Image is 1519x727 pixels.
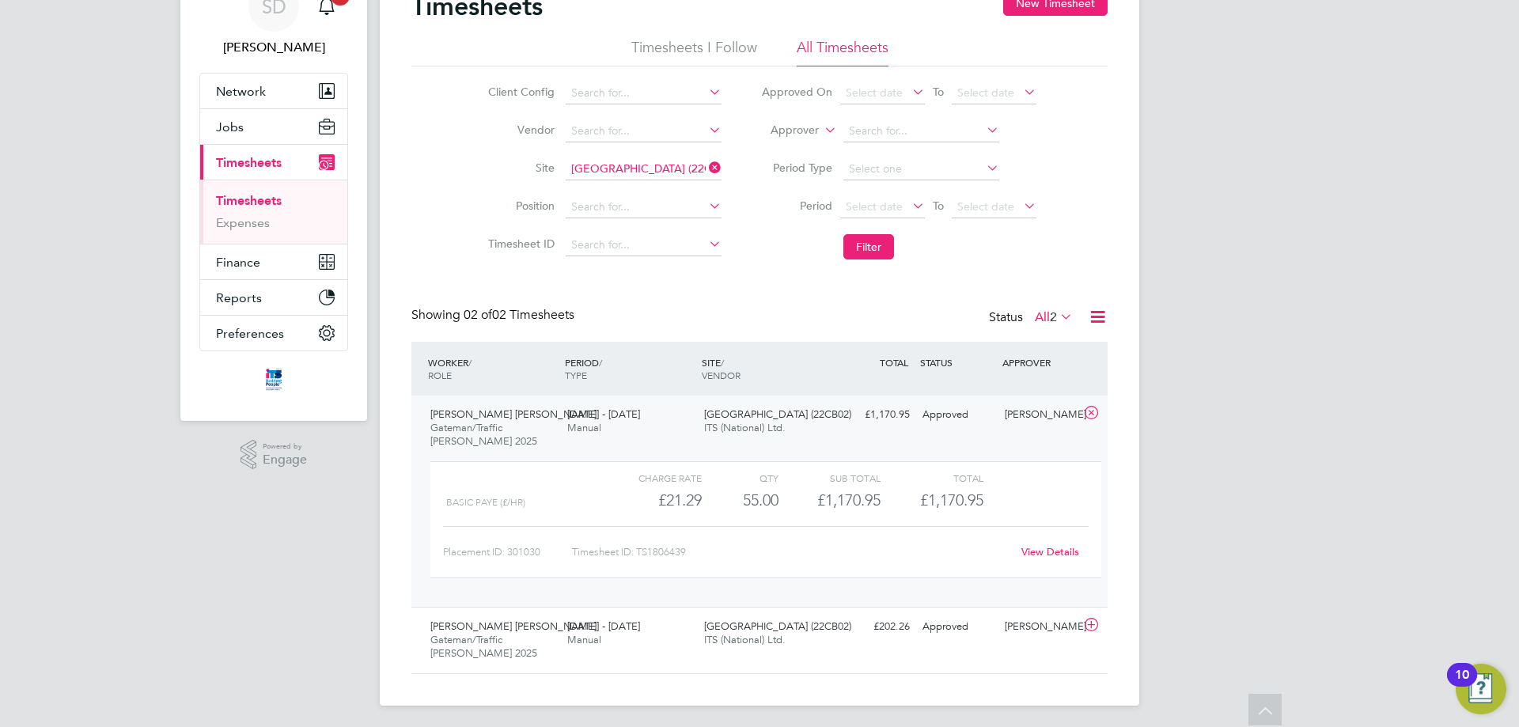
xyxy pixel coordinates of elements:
span: 2 [1050,309,1057,325]
label: Client Config [483,85,555,99]
span: ITS (National) Ltd. [704,633,786,646]
label: Vendor [483,123,555,137]
span: Stuart Douglas [199,38,348,57]
div: Timesheets [200,180,347,244]
div: Approved [916,402,998,428]
span: Select date [957,199,1014,214]
span: [PERSON_NAME] [PERSON_NAME] [430,407,597,421]
label: Approved On [761,85,832,99]
div: PERIOD [561,348,698,389]
span: Basic PAYE (£/HR) [446,497,525,508]
label: Timesheet ID [483,237,555,251]
input: Search for... [566,234,722,256]
span: TOTAL [880,356,908,369]
button: Reports [200,280,347,315]
div: 10 [1455,675,1469,695]
button: Filter [843,234,894,259]
span: [GEOGRAPHIC_DATA] (22CB02) [704,619,851,633]
div: Status [989,307,1076,329]
span: Select date [957,85,1014,100]
div: WORKER [424,348,561,389]
span: Gateman/Traffic [PERSON_NAME] 2025 [430,633,537,660]
span: To [928,81,949,102]
label: Period Type [761,161,832,175]
input: Search for... [566,196,722,218]
img: itsconstruction-logo-retina.png [263,367,285,392]
span: / [599,356,602,369]
input: Search for... [566,120,722,142]
label: Position [483,199,555,213]
div: Approved [916,614,998,640]
span: Network [216,84,266,99]
span: VENDOR [702,369,741,381]
span: TYPE [565,369,587,381]
span: 02 of [464,307,492,323]
span: To [928,195,949,216]
span: / [721,356,724,369]
span: Preferences [216,326,284,341]
div: Sub Total [778,468,881,487]
a: Powered byEngage [241,440,308,470]
span: ITS (National) Ltd. [704,421,786,434]
input: Search for... [843,120,999,142]
span: ROLE [428,369,452,381]
span: Jobs [216,119,244,134]
span: Engage [263,453,307,467]
button: Timesheets [200,145,347,180]
button: Open Resource Center, 10 new notifications [1456,664,1506,714]
span: Finance [216,255,260,270]
label: Period [761,199,832,213]
div: [PERSON_NAME] [998,614,1081,640]
input: Search for... [566,82,722,104]
button: Jobs [200,109,347,144]
span: Select date [846,199,903,214]
span: £1,170.95 [920,490,983,509]
div: £21.29 [600,487,702,513]
div: Timesheet ID: TS1806439 [572,540,1011,565]
span: Powered by [263,440,307,453]
span: [DATE] - [DATE] [567,619,640,633]
div: STATUS [916,348,998,377]
li: All Timesheets [797,38,888,66]
button: Preferences [200,316,347,350]
label: Site [483,161,555,175]
a: Go to home page [199,367,348,392]
div: Showing [411,307,578,324]
button: Network [200,74,347,108]
li: Timesheets I Follow [631,38,757,66]
span: Gateman/Traffic [PERSON_NAME] 2025 [430,421,537,448]
span: / [468,356,472,369]
button: Finance [200,244,347,279]
a: Expenses [216,215,270,230]
div: £202.26 [834,614,916,640]
div: Placement ID: 301030 [443,540,572,565]
div: QTY [702,468,778,487]
span: [DATE] - [DATE] [567,407,640,421]
a: Timesheets [216,193,282,208]
a: View Details [1021,545,1079,559]
span: Reports [216,290,262,305]
div: £1,170.95 [778,487,881,513]
div: 55.00 [702,487,778,513]
span: [PERSON_NAME] [PERSON_NAME] [430,619,597,633]
input: Search for... [566,158,722,180]
span: Select date [846,85,903,100]
div: Total [881,468,983,487]
span: [GEOGRAPHIC_DATA] (22CB02) [704,407,851,421]
div: SITE [698,348,835,389]
label: Approver [748,123,819,138]
div: [PERSON_NAME] [998,402,1081,428]
span: Manual [567,421,601,434]
input: Select one [843,158,999,180]
div: £1,170.95 [834,402,916,428]
div: APPROVER [998,348,1081,377]
span: Timesheets [216,155,282,170]
div: Charge rate [600,468,702,487]
label: All [1035,309,1073,325]
span: 02 Timesheets [464,307,574,323]
span: Manual [567,633,601,646]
